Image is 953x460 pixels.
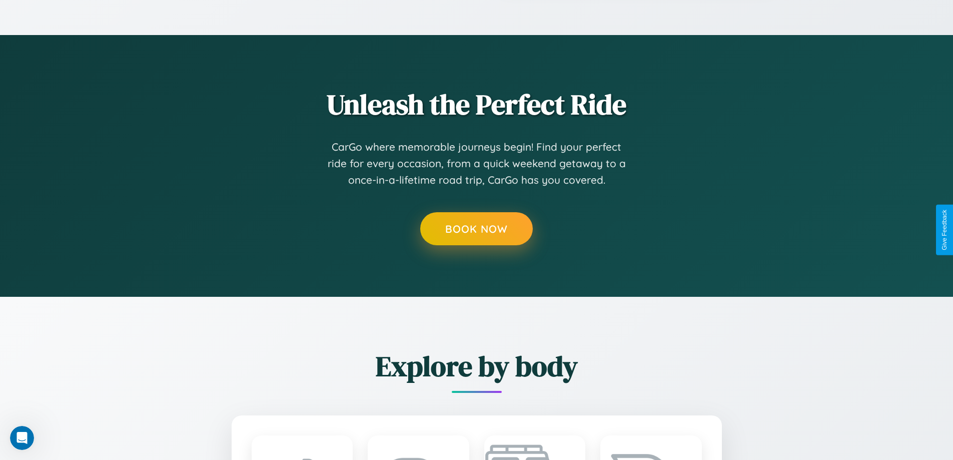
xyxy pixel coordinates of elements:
[10,426,34,450] iframe: Intercom live chat
[941,210,948,250] div: Give Feedback
[177,85,777,124] h2: Unleash the Perfect Ride
[420,212,533,245] button: Book Now
[177,347,777,385] h2: Explore by body
[327,139,627,189] p: CarGo where memorable journeys begin! Find your perfect ride for every occasion, from a quick wee...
